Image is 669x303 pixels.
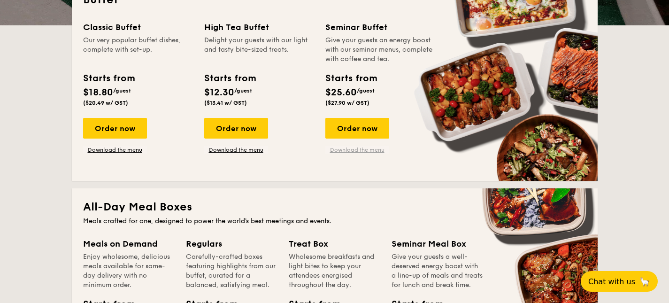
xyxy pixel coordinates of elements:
h2: All-Day Meal Boxes [83,200,586,215]
div: Delight your guests with our light and tasty bite-sized treats. [204,36,314,64]
button: Chat with us🦙 [581,271,658,292]
span: ($20.49 w/ GST) [83,100,128,106]
div: Order now [204,118,268,139]
a: Download the menu [325,146,389,154]
span: Chat with us [588,277,635,286]
span: ($13.41 w/ GST) [204,100,247,106]
div: Treat Box [289,237,380,250]
span: /guest [234,87,252,94]
div: High Tea Buffet [204,21,314,34]
div: Wholesome breakfasts and light bites to keep your attendees energised throughout the day. [289,252,380,290]
div: Starts from [325,71,377,85]
span: $25.60 [325,87,357,98]
div: Classic Buffet [83,21,193,34]
div: Regulars [186,237,277,250]
div: Starts from [204,71,255,85]
div: Seminar Buffet [325,21,435,34]
div: Order now [325,118,389,139]
span: $12.30 [204,87,234,98]
div: Carefully-crafted boxes featuring highlights from our buffet, curated for a balanced, satisfying ... [186,252,277,290]
div: Seminar Meal Box [392,237,483,250]
span: ($27.90 w/ GST) [325,100,369,106]
span: /guest [357,87,375,94]
span: /guest [113,87,131,94]
div: Our very popular buffet dishes, complete with set-up. [83,36,193,64]
div: Give your guests a well-deserved energy boost with a line-up of meals and treats for lunch and br... [392,252,483,290]
span: $18.80 [83,87,113,98]
a: Download the menu [83,146,147,154]
div: Give your guests an energy boost with our seminar menus, complete with coffee and tea. [325,36,435,64]
span: 🦙 [639,276,650,287]
div: Enjoy wholesome, delicious meals available for same-day delivery with no minimum order. [83,252,175,290]
div: Meals on Demand [83,237,175,250]
div: Starts from [83,71,134,85]
div: Order now [83,118,147,139]
div: Meals crafted for one, designed to power the world's best meetings and events. [83,217,586,226]
a: Download the menu [204,146,268,154]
